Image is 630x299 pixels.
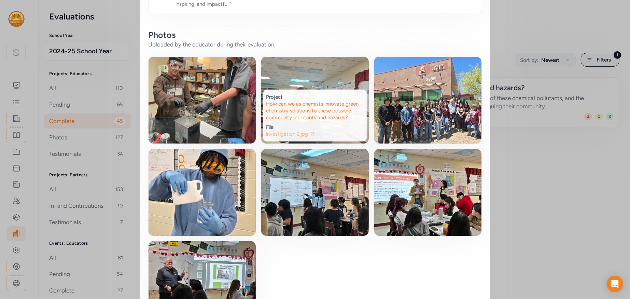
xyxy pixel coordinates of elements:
[374,149,482,236] img: image
[266,124,364,131] div: File
[261,149,369,236] img: image
[266,100,364,121] div: How can we as chemists innovate green chemistry solutions to these possible community pollutants ...
[374,57,482,144] img: image
[149,40,482,49] div: Uploaded by the educator during their evaluation.
[149,149,256,236] img: image
[607,276,623,292] div: Open Intercom Messenger
[261,57,369,144] img: image
[266,131,308,137] span: investigation 2.jpg
[149,57,256,144] img: image
[149,29,482,40] div: Photos
[266,94,364,100] div: Project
